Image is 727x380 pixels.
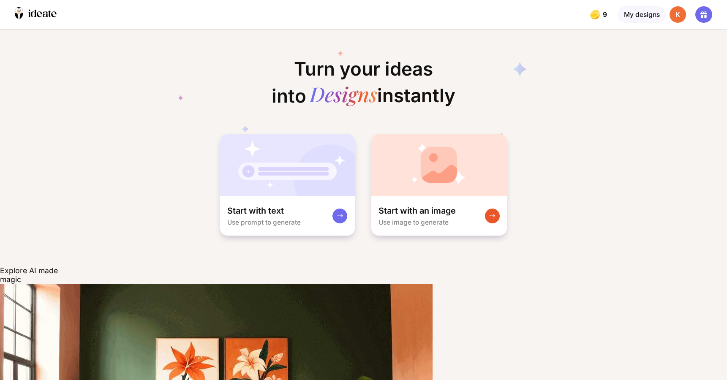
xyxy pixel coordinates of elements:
[227,205,284,216] div: Start with text
[603,11,609,19] span: 9
[220,134,355,196] img: startWithTextCardBg.jpg
[378,205,456,216] div: Start with an image
[618,6,665,23] div: My designs
[371,134,507,196] img: startWithImageCardBg.jpg
[670,6,686,23] div: K
[227,218,301,226] div: Use prompt to generate
[378,218,449,226] div: Use image to generate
